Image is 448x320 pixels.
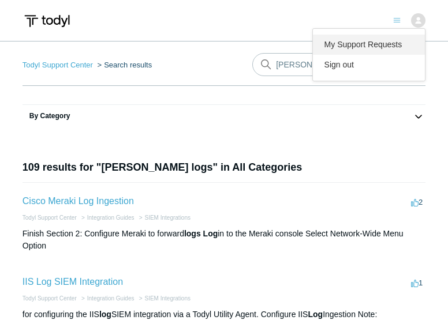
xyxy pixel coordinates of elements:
input: Search [252,53,425,76]
a: SIEM Integrations [145,295,191,302]
em: log [99,310,111,319]
a: SIEM Integrations [145,214,191,221]
span: 2 [411,198,423,206]
li: Todyl Support Center [23,61,95,69]
a: Sign out [313,55,425,75]
a: Todyl Support Center [23,61,93,69]
a: IIS Log SIEM Integration [23,277,123,287]
em: Log [308,310,323,319]
li: Integration Guides [79,214,135,221]
img: Todyl Support Center Help Center home page [23,10,72,32]
a: Integration Guides [87,295,135,302]
li: SIEM Integrations [137,214,191,221]
a: Cisco Meraki Log Ingestion [23,196,134,206]
h1: 109 results for "[PERSON_NAME] logs" in All Categories [23,160,425,175]
button: Toggle navigation menu [393,14,401,24]
div: Finish Section 2: Configure Meraki to forward in to the Meraki console Select Network-Wide Menu O... [23,228,425,252]
li: SIEM Integrations [137,295,191,302]
a: My Support Requests [313,35,425,55]
li: Search results [95,61,152,69]
span: 1 [411,278,423,287]
h3: By Category [23,111,425,121]
a: Integration Guides [87,214,135,221]
a: Todyl Support Center [23,214,77,221]
a: Todyl Support Center [23,295,77,302]
li: Integration Guides [79,295,135,302]
em: logs [184,229,201,238]
em: Log [203,229,218,238]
